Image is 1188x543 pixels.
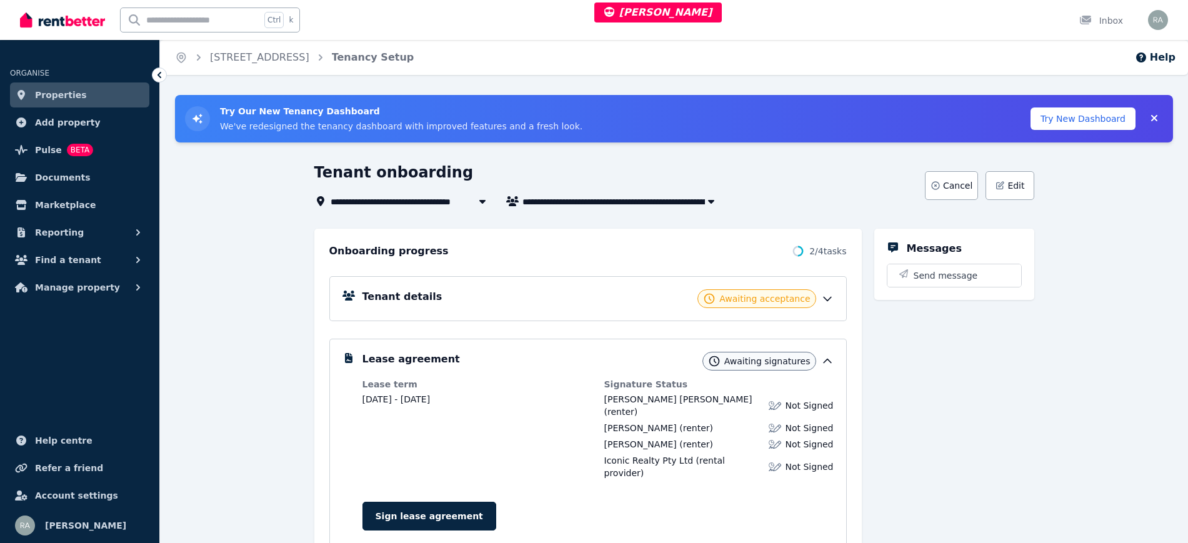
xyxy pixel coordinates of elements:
span: Send message [914,269,978,282]
a: [STREET_ADDRESS] [210,51,309,63]
div: (rental provider) [604,454,762,479]
h2: Onboarding progress [329,244,449,259]
span: Iconic Realty Pty Ltd [604,456,694,466]
h5: Tenant details [362,289,442,304]
dt: Lease term [362,378,592,391]
a: Refer a friend [10,456,149,481]
span: BETA [67,144,93,156]
a: Account settings [10,483,149,508]
span: Find a tenant [35,252,101,267]
span: [PERSON_NAME] [PERSON_NAME] [604,394,752,404]
span: 2 / 4 tasks [809,245,846,257]
span: Marketplace [35,197,96,212]
button: Collapse banner [1146,109,1163,129]
button: Cancel [925,171,978,200]
span: Account settings [35,488,118,503]
dt: Signature Status [604,378,834,391]
span: Tenancy Setup [332,50,414,65]
span: [PERSON_NAME] [604,6,712,18]
a: Properties [10,82,149,107]
img: Lease not signed [769,399,781,412]
img: Lease not signed [769,461,781,473]
span: k [289,15,293,25]
h5: Messages [907,241,962,256]
button: Try New Dashboard [1031,107,1136,130]
a: Sign lease agreement [362,502,496,531]
span: Ctrl [264,12,284,28]
a: PulseBETA [10,137,149,162]
span: [PERSON_NAME] [45,518,126,533]
p: We've redesigned the tenancy dashboard with improved features and a fresh look. [220,120,582,132]
dd: [DATE] - [DATE] [362,393,592,406]
span: Manage property [35,280,120,295]
img: Lease not signed [769,438,781,451]
img: Rochelle Alvarez [15,516,35,536]
button: Reporting [10,220,149,245]
h3: Try Our New Tenancy Dashboard [220,105,582,117]
a: Help centre [10,428,149,453]
span: [PERSON_NAME] [604,423,677,433]
a: Add property [10,110,149,135]
span: Cancel [943,179,972,192]
div: (renter) [604,438,713,451]
span: Help centre [35,433,92,448]
div: (renter) [604,422,713,434]
div: (renter) [604,393,762,418]
button: Send message [887,264,1021,287]
img: Lease not signed [769,422,781,434]
h5: Lease agreement [362,352,460,367]
button: Find a tenant [10,247,149,272]
span: Not Signed [785,438,833,451]
div: Inbox [1079,14,1123,27]
div: Try New Tenancy Dashboard [175,95,1173,142]
span: Pulse [35,142,62,157]
span: Awaiting signatures [724,355,811,367]
img: RentBetter [20,11,105,29]
span: Not Signed [785,399,833,412]
span: Reporting [35,225,84,240]
a: Documents [10,165,149,190]
span: Not Signed [785,461,833,473]
span: Add property [35,115,101,130]
button: Help [1135,50,1176,65]
h1: Tenant onboarding [314,162,474,182]
button: Edit [986,171,1034,200]
span: Properties [35,87,87,102]
span: Edit [1007,179,1024,192]
nav: Breadcrumb [160,40,429,75]
a: Marketplace [10,192,149,217]
button: Manage property [10,275,149,300]
span: [PERSON_NAME] [604,439,677,449]
span: Not Signed [785,422,833,434]
span: ORGANISE [10,69,49,77]
span: Awaiting acceptance [719,292,810,305]
span: Refer a friend [35,461,103,476]
img: Rochelle Alvarez [1148,10,1168,30]
span: Documents [35,170,91,185]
